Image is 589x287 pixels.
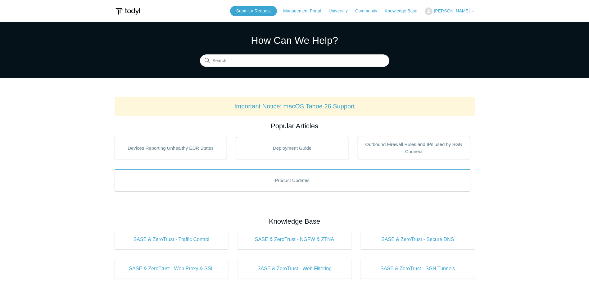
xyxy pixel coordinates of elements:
h2: Knowledge Base [115,216,475,226]
a: Devices Reporting Unhealthy EDR States [115,137,227,159]
h1: How Can We Help? [200,33,389,48]
span: SASE & ZeroTrust - Web Filtering [247,265,342,272]
a: Product Updates [115,169,470,191]
a: University [328,8,354,14]
a: Deployment Guide [236,137,348,159]
span: SASE & ZeroTrust - Web Proxy & SSL [124,265,219,272]
span: SASE & ZeroTrust - Traffic Control [124,236,219,243]
a: Submit a Request [230,6,277,16]
a: SASE & ZeroTrust - SGN Tunnels [361,259,475,279]
span: SASE & ZeroTrust - NGFW & ZTNA [247,236,342,243]
a: Knowledge Base [385,8,424,14]
a: SASE & ZeroTrust - Web Filtering [238,259,351,279]
img: Todyl Support Center Help Center home page [115,6,141,17]
h2: Popular Articles [115,121,475,131]
a: SASE & ZeroTrust - Web Proxy & SSL [115,259,229,279]
span: [PERSON_NAME] [434,8,469,13]
a: SASE & ZeroTrust - Traffic Control [115,230,229,249]
span: SASE & ZeroTrust - Secure DNS [370,236,465,243]
a: Outbound Firewall Rules and IPs used by SGN Connect [358,137,470,159]
a: Important Notice: macOS Tahoe 26 Support [234,103,355,110]
a: SASE & ZeroTrust - Secure DNS [361,230,475,249]
a: SASE & ZeroTrust - NGFW & ZTNA [238,230,351,249]
input: Search [200,55,389,67]
button: [PERSON_NAME] [425,7,474,15]
span: SASE & ZeroTrust - SGN Tunnels [370,265,465,272]
a: Community [355,8,383,14]
a: Management Portal [283,8,327,14]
